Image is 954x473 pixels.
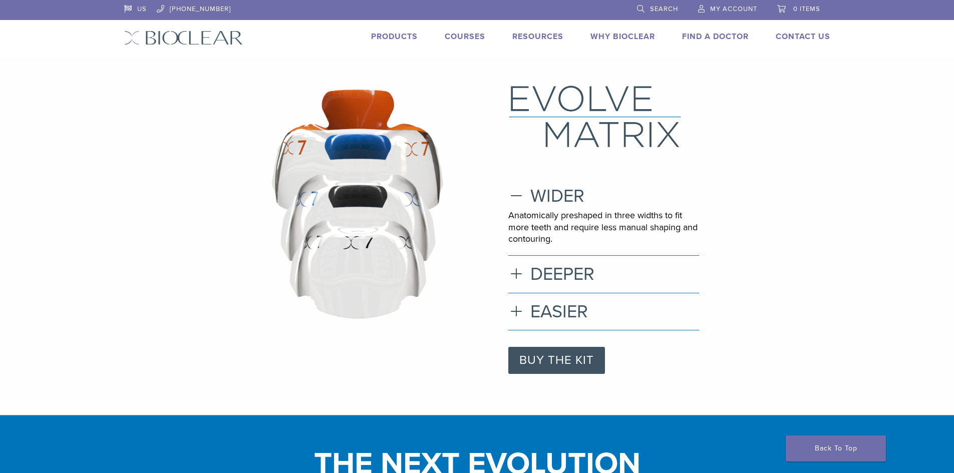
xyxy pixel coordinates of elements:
[650,5,678,13] span: Search
[508,301,699,322] h3: EASIER
[512,32,563,42] a: Resources
[590,32,655,42] a: Why Bioclear
[445,32,485,42] a: Courses
[371,32,418,42] a: Products
[776,32,830,42] a: Contact Us
[508,347,605,374] a: BUY THE KIT
[508,263,699,285] h3: DEEPER
[508,210,699,245] p: Anatomically preshaped in three widths to fit more teeth and require less manual shaping and cont...
[710,5,757,13] span: My Account
[786,435,886,461] a: Back To Top
[682,32,749,42] a: Find A Doctor
[508,185,699,207] h3: WIDER
[793,5,820,13] span: 0 items
[124,31,243,45] img: Bioclear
